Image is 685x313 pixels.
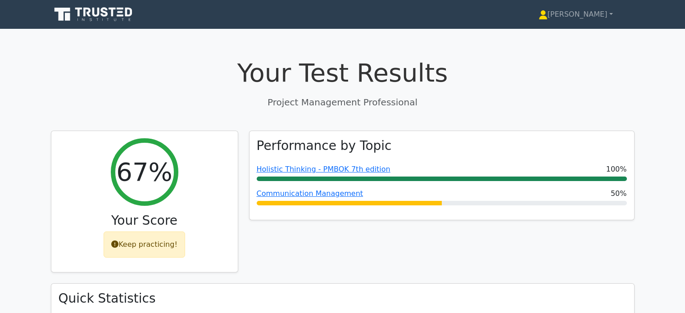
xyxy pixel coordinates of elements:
[59,291,627,306] h3: Quick Statistics
[116,157,172,187] h2: 67%
[51,95,635,109] p: Project Management Professional
[257,189,363,198] a: Communication Management
[104,231,185,258] div: Keep practicing!
[257,165,390,173] a: Holistic Thinking - PMBOK 7th edition
[606,164,627,175] span: 100%
[517,5,635,23] a: [PERSON_NAME]
[59,213,231,228] h3: Your Score
[611,188,627,199] span: 50%
[257,138,392,154] h3: Performance by Topic
[51,58,635,88] h1: Your Test Results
